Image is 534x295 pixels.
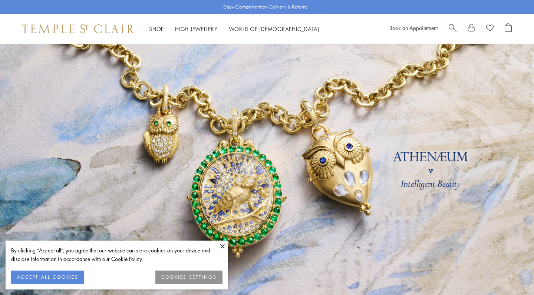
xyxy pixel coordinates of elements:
div: By clicking “Accept all”, you agree that our website can store cookies on your device and disclos... [11,246,222,263]
button: COOKIES SETTINGS [155,271,222,284]
a: Search [449,23,456,34]
a: View Wishlist [486,23,494,34]
nav: Main navigation [149,24,320,34]
button: ACCEPT ALL COOKIES [11,271,84,284]
p: Enjoy Complimentary Delivery & Returns [223,3,307,11]
a: ShopShop [149,25,164,33]
a: Open Shopping Bag [505,23,512,34]
img: Temple St. Clair [22,24,134,33]
a: Book an Appointment [389,24,438,31]
a: World of [DEMOGRAPHIC_DATA]World of [DEMOGRAPHIC_DATA] [229,25,320,33]
a: High JewelleryHigh Jewellery [175,25,218,33]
